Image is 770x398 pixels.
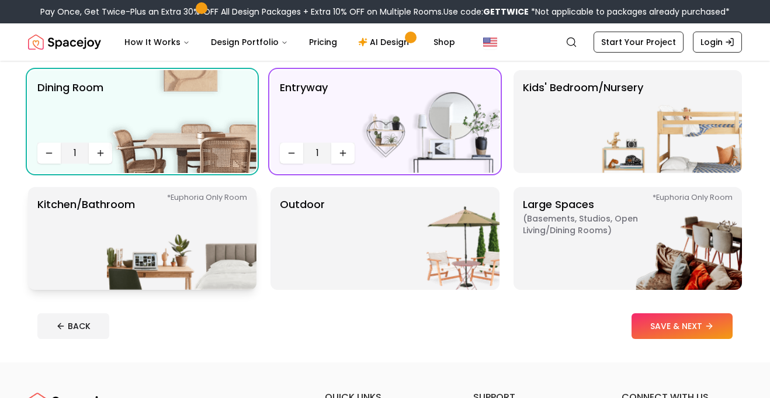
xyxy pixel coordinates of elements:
[280,196,325,281] p: Outdoor
[523,213,669,236] span: ( Basements, Studios, Open living/dining rooms )
[424,30,464,54] a: Shop
[202,30,297,54] button: Design Portfolio
[115,30,464,54] nav: Main
[115,30,199,54] button: How It Works
[107,187,256,290] img: Kitchen/Bathroom *Euphoria Only
[592,187,742,290] img: Large Spaces *Euphoria Only
[349,30,422,54] a: AI Design
[331,143,355,164] button: Increase quantity
[592,70,742,173] img: Kids' Bedroom/Nursery
[37,196,135,281] p: Kitchen/Bathroom
[107,70,256,173] img: Dining Room
[280,79,328,138] p: entryway
[523,196,669,281] p: Large Spaces
[89,143,112,164] button: Increase quantity
[300,30,346,54] a: Pricing
[693,32,742,53] a: Login
[308,146,327,160] span: 1
[37,313,109,339] button: BACK
[529,6,730,18] span: *Not applicable to packages already purchased*
[483,6,529,18] b: GETTWICE
[483,35,497,49] img: United States
[28,30,101,54] img: Spacejoy Logo
[594,32,684,53] a: Start Your Project
[28,30,101,54] a: Spacejoy
[523,79,643,164] p: Kids' Bedroom/Nursery
[28,23,742,61] nav: Global
[40,6,730,18] div: Pay Once, Get Twice-Plus an Extra 30% OFF All Design Packages + Extra 10% OFF on Multiple Rooms.
[443,6,529,18] span: Use code:
[37,143,61,164] button: Decrease quantity
[350,70,500,173] img: entryway
[280,143,303,164] button: Decrease quantity
[632,313,733,339] button: SAVE & NEXT
[37,79,103,138] p: Dining Room
[350,187,500,290] img: Outdoor
[65,146,84,160] span: 1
